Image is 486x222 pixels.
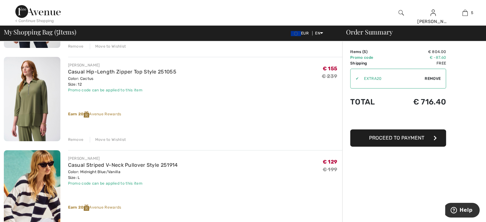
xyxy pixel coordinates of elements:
[350,49,391,55] td: Items ( )
[369,135,424,141] span: Proceed to Payment
[351,76,359,81] div: ✔
[68,111,343,118] div: Avenue Rewards
[445,203,480,219] iframe: Opens a widget where you can find more information
[323,159,337,165] span: € 129
[350,55,391,60] td: Promo code
[350,113,446,127] iframe: PayPal
[4,57,60,141] img: Casual Hip-Length Zipper Top Style 251055
[68,205,89,210] strong: Earn 20
[364,50,366,54] span: 5
[291,31,301,36] img: Euro
[56,27,58,35] span: 5
[350,129,446,147] button: Proceed to Payment
[471,10,473,16] span: 5
[315,31,323,35] span: EN
[4,29,76,35] span: My Shopping Bag ( Items)
[84,111,89,118] img: Reward-Logo.svg
[359,69,425,88] input: Promo code
[323,65,337,72] span: € 155
[68,112,89,116] strong: Earn 20
[90,43,126,49] div: Move to Wishlist
[391,55,446,60] td: € -87.60
[398,9,404,17] img: search the website
[350,60,391,66] td: Shipping
[84,204,89,211] img: Reward-Logo.svg
[322,73,337,79] s: € 239
[391,49,446,55] td: € 804.00
[430,9,436,17] img: My Info
[90,137,126,142] div: Move to Wishlist
[15,5,61,18] img: 1ère Avenue
[391,91,446,113] td: € 716.40
[430,10,436,16] a: Sign In
[291,31,311,35] span: EUR
[68,69,176,75] a: Casual Hip-Length Zipper Top Style 251055
[68,43,84,49] div: Remove
[68,87,176,93] div: Promo code can be applied to this item
[323,166,337,172] s: € 199
[449,9,481,17] a: 5
[391,60,446,66] td: Free
[68,156,178,161] div: [PERSON_NAME]
[417,18,449,25] div: [PERSON_NAME]
[350,91,391,113] td: Total
[425,76,441,81] span: Remove
[338,29,482,35] div: Order Summary
[68,180,178,186] div: Promo code can be applied to this item
[68,204,343,211] div: Avenue Rewards
[68,137,84,142] div: Remove
[462,9,468,17] img: My Bag
[15,18,54,24] div: < Continue Shopping
[68,62,176,68] div: [PERSON_NAME]
[68,76,176,87] div: Color: Cactus Size: 12
[68,169,178,180] div: Color: Midnight Blue/Vanilla Size: L
[68,162,178,168] a: Casual Striped V-Neck Pullover Style 251914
